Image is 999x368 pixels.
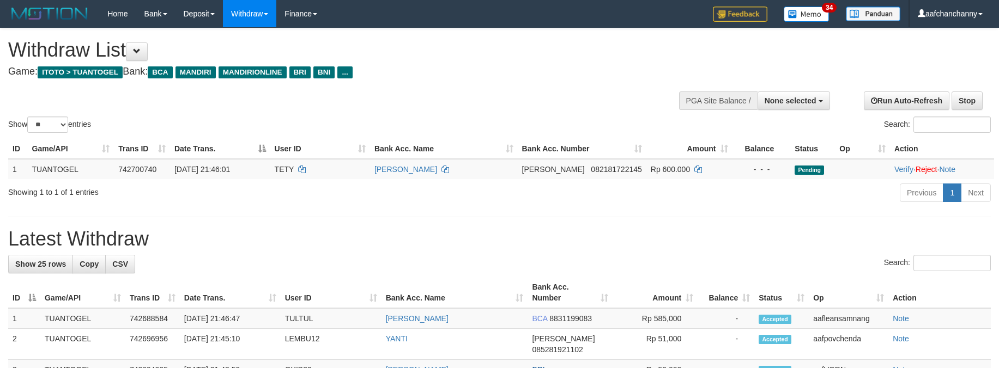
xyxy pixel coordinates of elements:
td: TULTUL [281,308,382,329]
td: Rp 585,000 [613,308,698,329]
span: ... [337,66,352,78]
span: Copy 085281921102 to clipboard [532,345,583,354]
span: BCA [532,314,547,323]
span: MANDIRIONLINE [219,66,287,78]
span: BCA [148,66,172,78]
input: Search: [913,255,991,271]
td: 1 [8,308,40,329]
th: Date Trans.: activate to sort column descending [170,139,270,159]
th: Action [890,139,994,159]
td: - [698,308,754,329]
label: Search: [884,255,991,271]
span: 742700740 [118,165,156,174]
a: 1 [943,183,961,202]
th: Action [888,277,991,308]
span: BNI [313,66,335,78]
span: Accepted [759,335,791,344]
a: YANTI [386,334,408,343]
a: Note [893,314,909,323]
th: Op: activate to sort column ascending [835,139,890,159]
th: ID: activate to sort column descending [8,277,40,308]
td: aafpovchenda [809,329,888,360]
span: [PERSON_NAME] [522,165,585,174]
a: Note [893,334,909,343]
th: Bank Acc. Name: activate to sort column ascending [370,139,518,159]
span: Show 25 rows [15,260,66,268]
th: Amount: activate to sort column ascending [613,277,698,308]
select: Showentries [27,116,68,133]
th: Bank Acc. Name: activate to sort column ascending [382,277,528,308]
span: 34 [822,3,837,13]
th: Balance: activate to sort column ascending [698,277,754,308]
span: TETY [275,165,294,174]
td: TUANTOGEL [40,329,125,360]
a: Copy [72,255,106,273]
a: Reject [916,165,937,174]
span: Pending [795,165,824,175]
label: Show entries [8,116,91,133]
span: [PERSON_NAME] [532,334,595,343]
span: Rp 600.000 [651,165,690,174]
div: - - - [737,164,786,175]
h1: Latest Withdraw [8,228,991,250]
td: 1 [8,159,28,179]
th: Op: activate to sort column ascending [809,277,888,308]
span: ITOTO > TUANTOGEL [38,66,123,78]
td: TUANTOGEL [40,308,125,329]
td: aafleansamnang [809,308,888,329]
th: Date Trans.: activate to sort column ascending [180,277,281,308]
td: Rp 51,000 [613,329,698,360]
img: MOTION_logo.png [8,5,91,22]
a: Next [961,183,991,202]
th: Bank Acc. Number: activate to sort column ascending [518,139,646,159]
th: Trans ID: activate to sort column ascending [125,277,180,308]
img: panduan.png [846,7,900,21]
a: Stop [952,91,983,110]
input: Search: [913,116,991,133]
td: [DATE] 21:46:47 [180,308,281,329]
a: CSV [105,255,135,273]
td: TUANTOGEL [28,159,114,179]
a: [PERSON_NAME] [386,314,449,323]
td: 2 [8,329,40,360]
a: Verify [894,165,913,174]
th: Bank Acc. Number: activate to sort column ascending [528,277,613,308]
th: Amount: activate to sort column ascending [646,139,732,159]
h1: Withdraw List [8,39,655,61]
th: Balance [732,139,791,159]
th: Game/API: activate to sort column ascending [28,139,114,159]
span: Copy [80,260,99,268]
th: Trans ID: activate to sort column ascending [114,139,170,159]
img: Button%20Memo.svg [784,7,830,22]
td: · · [890,159,994,179]
th: ID [8,139,28,159]
td: 742688584 [125,308,180,329]
a: Show 25 rows [8,255,73,273]
a: Previous [900,183,943,202]
th: Status: activate to sort column ascending [754,277,809,308]
th: Status [790,139,835,159]
th: User ID: activate to sort column ascending [281,277,382,308]
th: Game/API: activate to sort column ascending [40,277,125,308]
span: CSV [112,260,128,268]
a: Run Auto-Refresh [864,91,949,110]
span: Accepted [759,315,791,324]
div: Showing 1 to 1 of 1 entries [8,182,408,198]
span: Copy 8831199083 to clipboard [549,314,592,323]
td: [DATE] 21:45:10 [180,329,281,360]
button: None selected [758,91,830,110]
span: BRI [289,66,311,78]
img: Feedback.jpg [713,7,767,22]
td: LEMBU12 [281,329,382,360]
th: User ID: activate to sort column ascending [270,139,370,159]
span: Copy 082181722145 to clipboard [591,165,641,174]
span: None selected [765,96,816,105]
td: 742696956 [125,329,180,360]
td: - [698,329,754,360]
span: [DATE] 21:46:01 [174,165,230,174]
a: [PERSON_NAME] [374,165,437,174]
div: PGA Site Balance / [679,91,758,110]
span: MANDIRI [175,66,216,78]
a: Note [939,165,955,174]
label: Search: [884,116,991,133]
